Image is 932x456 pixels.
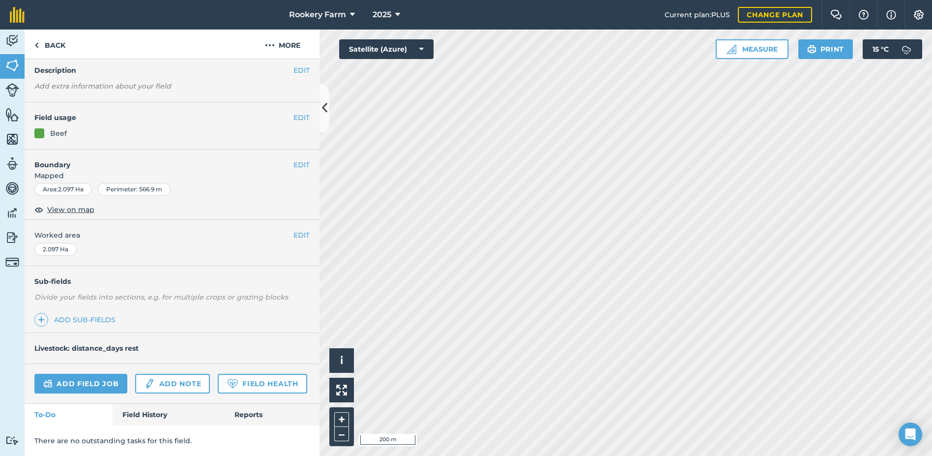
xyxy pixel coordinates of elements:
[25,404,113,426] a: To-Do
[373,9,391,21] span: 2025
[863,39,922,59] button: 15 °C
[830,10,842,20] img: Two speech bubbles overlapping with the left bubble in the forefront
[665,9,730,20] span: Current plan : PLUS
[293,65,310,76] button: EDIT
[5,107,19,122] img: svg+xml;base64,PHN2ZyB4bWxucz0iaHR0cDovL3d3dy53My5vcmcvMjAwMC9zdmciIHdpZHRoPSI1NiIgaGVpZ2h0PSI2MC...
[716,39,788,59] button: Measure
[5,206,19,220] img: svg+xml;base64,PD94bWwgdmVyc2lvbj0iMS4wIiBlbmNvZGluZz0idXRmLTgiPz4KPCEtLSBHZW5lcmF0b3I6IEFkb2JlIE...
[34,204,43,215] img: svg+xml;base64,PHN2ZyB4bWxucz0iaHR0cDovL3d3dy53My5vcmcvMjAwMC9zdmciIHdpZHRoPSIxOCIgaGVpZ2h0PSIyNC...
[50,128,67,139] div: Beef
[34,82,171,91] em: Add extra information about your field
[34,204,94,215] button: View on map
[913,10,925,20] img: A cog icon
[144,378,155,390] img: svg+xml;base64,PD94bWwgdmVyc2lvbj0iMS4wIiBlbmNvZGluZz0idXRmLTgiPz4KPCEtLSBHZW5lcmF0b3I6IEFkb2JlIE...
[34,344,139,353] h4: Livestock: distance_days rest
[886,9,896,21] img: svg+xml;base64,PHN2ZyB4bWxucz0iaHR0cDovL3d3dy53My5vcmcvMjAwMC9zdmciIHdpZHRoPSIxNyIgaGVpZ2h0PSIxNy...
[5,436,19,445] img: svg+xml;base64,PD94bWwgdmVyc2lvbj0iMS4wIiBlbmNvZGluZz0idXRmLTgiPz4KPCEtLSBHZW5lcmF0b3I6IEFkb2JlIE...
[5,230,19,245] img: svg+xml;base64,PD94bWwgdmVyc2lvbj0iMS4wIiBlbmNvZGluZz0idXRmLTgiPz4KPCEtLSBHZW5lcmF0b3I6IEFkb2JlIE...
[293,230,310,241] button: EDIT
[265,39,275,51] img: svg+xml;base64,PHN2ZyB4bWxucz0iaHR0cDovL3d3dy53My5vcmcvMjAwMC9zdmciIHdpZHRoPSIyMCIgaGVpZ2h0PSIyNC...
[798,39,853,59] button: Print
[340,354,343,366] span: i
[807,43,816,55] img: svg+xml;base64,PHN2ZyB4bWxucz0iaHR0cDovL3d3dy53My5vcmcvMjAwMC9zdmciIHdpZHRoPSIxOSIgaGVpZ2h0PSIyNC...
[5,156,19,171] img: svg+xml;base64,PD94bWwgdmVyc2lvbj0iMS4wIiBlbmNvZGluZz0idXRmLTgiPz4KPCEtLSBHZW5lcmF0b3I6IEFkb2JlIE...
[293,159,310,170] button: EDIT
[329,348,354,373] button: i
[34,65,310,76] h4: Description
[113,404,224,426] a: Field History
[5,33,19,48] img: svg+xml;base64,PD94bWwgdmVyc2lvbj0iMS4wIiBlbmNvZGluZz0idXRmLTgiPz4KPCEtLSBHZW5lcmF0b3I6IEFkb2JlIE...
[218,374,307,394] a: Field Health
[289,9,346,21] span: Rookery Farm
[738,7,812,23] a: Change plan
[899,423,922,446] div: Open Intercom Messenger
[34,39,39,51] img: svg+xml;base64,PHN2ZyB4bWxucz0iaHR0cDovL3d3dy53My5vcmcvMjAwMC9zdmciIHdpZHRoPSI5IiBoZWlnaHQ9IjI0Ii...
[34,293,288,302] em: Divide your fields into sections, e.g. for multiple crops or grazing blocks
[334,412,349,427] button: +
[34,435,310,446] p: There are no outstanding tasks for this field.
[98,183,171,196] div: Perimeter : 566.9 m
[34,313,119,327] a: Add sub-fields
[339,39,434,59] button: Satellite (Azure)
[727,44,736,54] img: Ruler icon
[5,58,19,73] img: svg+xml;base64,PHN2ZyB4bWxucz0iaHR0cDovL3d3dy53My5vcmcvMjAwMC9zdmciIHdpZHRoPSI1NiIgaGVpZ2h0PSI2MC...
[246,30,320,59] button: More
[47,204,94,215] span: View on map
[25,170,320,181] span: Mapped
[5,181,19,196] img: svg+xml;base64,PD94bWwgdmVyc2lvbj0iMS4wIiBlbmNvZGluZz0idXRmLTgiPz4KPCEtLSBHZW5lcmF0b3I6IEFkb2JlIE...
[43,378,53,390] img: svg+xml;base64,PD94bWwgdmVyc2lvbj0iMS4wIiBlbmNvZGluZz0idXRmLTgiPz4KPCEtLSBHZW5lcmF0b3I6IEFkb2JlIE...
[34,112,293,123] h4: Field usage
[34,183,92,196] div: Area : 2.097 Ha
[38,314,45,326] img: svg+xml;base64,PHN2ZyB4bWxucz0iaHR0cDovL3d3dy53My5vcmcvMjAwMC9zdmciIHdpZHRoPSIxNCIgaGVpZ2h0PSIyNC...
[336,385,347,395] img: Four arrows, one pointing top left, one top right, one bottom right and the last bottom left
[25,30,75,59] a: Back
[34,243,77,256] div: 2.097 Ha
[293,112,310,123] button: EDIT
[5,255,19,269] img: svg+xml;base64,PD94bWwgdmVyc2lvbj0iMS4wIiBlbmNvZGluZz0idXRmLTgiPz4KPCEtLSBHZW5lcmF0b3I6IEFkb2JlIE...
[334,427,349,441] button: –
[858,10,870,20] img: A question mark icon
[25,276,320,287] h4: Sub-fields
[135,374,210,394] a: Add note
[34,230,310,241] span: Worked area
[5,83,19,97] img: svg+xml;base64,PD94bWwgdmVyc2lvbj0iMS4wIiBlbmNvZGluZz0idXRmLTgiPz4KPCEtLSBHZW5lcmF0b3I6IEFkb2JlIE...
[5,132,19,147] img: svg+xml;base64,PHN2ZyB4bWxucz0iaHR0cDovL3d3dy53My5vcmcvMjAwMC9zdmciIHdpZHRoPSI1NiIgaGVpZ2h0PSI2MC...
[34,374,127,394] a: Add field job
[225,404,320,426] a: Reports
[25,150,293,170] h4: Boundary
[897,39,916,59] img: svg+xml;base64,PD94bWwgdmVyc2lvbj0iMS4wIiBlbmNvZGluZz0idXRmLTgiPz4KPCEtLSBHZW5lcmF0b3I6IEFkb2JlIE...
[873,39,889,59] span: 15 ° C
[10,7,25,23] img: fieldmargin Logo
